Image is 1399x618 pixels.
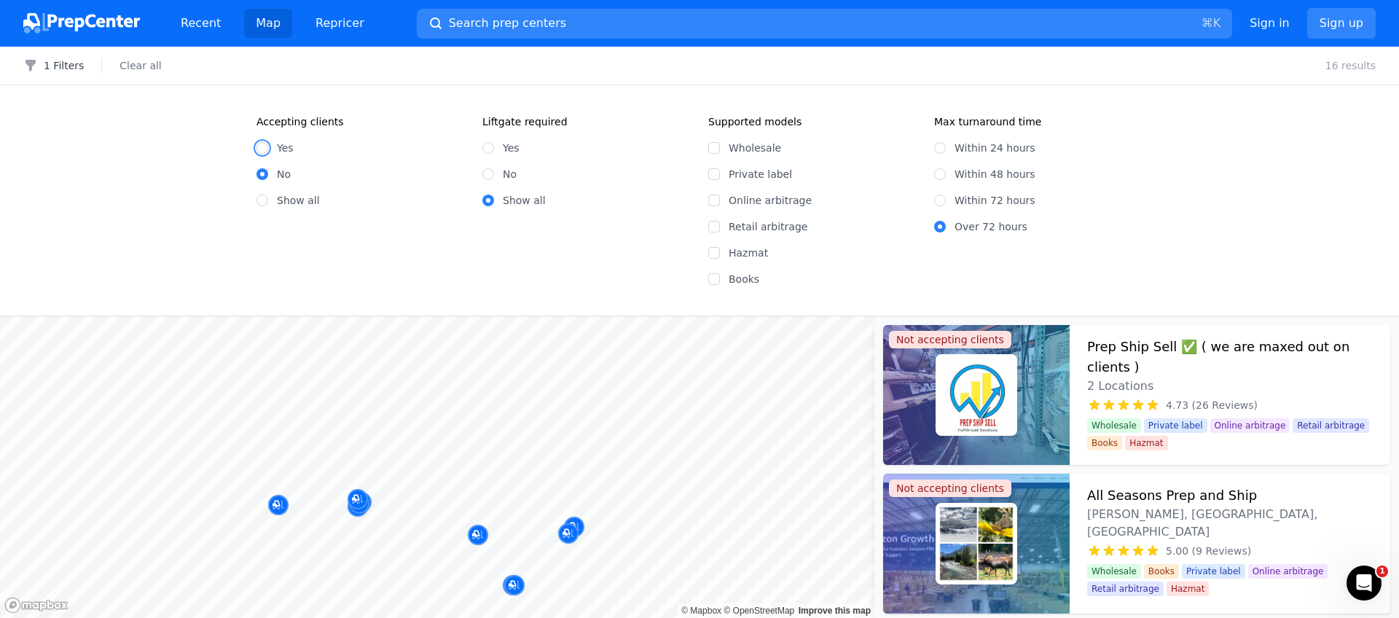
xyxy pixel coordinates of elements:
h3: All Seasons Prep and Ship [1087,485,1257,506]
label: Over 72 hours [955,219,1027,234]
label: Within 48 hours [955,167,1035,181]
span: Hazmat [1167,582,1209,596]
button: 1 Filters [23,58,84,73]
span: 4.73 (26 Reviews) [1166,398,1258,412]
h3: Prep Ship Sell ✅ ( we are maxed out on clients ) [1087,337,1373,378]
label: Wholesale [729,141,917,155]
span: Wholesale [1087,564,1141,579]
a: Mapbox logo [4,597,68,614]
div: Map marker [468,525,488,547]
span: Private label [1144,418,1207,433]
a: Repricer [304,9,376,38]
label: Books [729,272,917,286]
a: Not accepting clientsPrep Ship Sell ✅ ( we are maxed out on clients )Prep Ship Sell ✅ ( we are ma... [883,325,1390,465]
a: OpenStreetMap [724,606,794,616]
div: Map marker [558,523,579,545]
kbd: K [1213,16,1221,30]
p: 16 results [1325,58,1376,73]
label: Private label [729,167,917,181]
a: Mapbox [681,606,721,616]
a: Map feedback [799,606,871,616]
label: Show all [503,193,546,208]
button: Search prep centers⌘K [417,9,1232,39]
legend: Max turnaround time [934,114,1041,129]
kbd: ⌘ [1202,16,1213,30]
span: 1 [1376,566,1388,577]
span: Search prep centers [449,15,566,32]
a: Sign in [1250,15,1290,32]
label: Yes [277,141,294,155]
iframe: Intercom live chat [1347,566,1382,601]
label: Within 72 hours [955,193,1035,208]
div: Map marker [268,495,289,517]
div: Map marker [504,575,525,597]
legend: Supported models [708,114,802,129]
label: Show all [277,193,320,208]
span: Retail arbitrage [1087,582,1164,596]
img: All Seasons Prep and Ship [938,506,1014,582]
a: Recent [169,9,232,38]
label: No [277,167,291,181]
legend: Accepting clients [256,114,344,129]
span: Private label [1182,564,1245,579]
span: Not accepting clients [889,331,1011,348]
a: Not accepting clientsAll Seasons Prep and ShipAll Seasons Prep and Ship[PERSON_NAME], [GEOGRAPHIC... [883,474,1390,614]
a: Map [244,9,292,38]
img: PrepCenter [23,13,140,34]
div: Map marker [503,575,523,597]
span: Online arbitrage [1210,418,1290,433]
span: Hazmat [1125,436,1167,450]
div: Map marker [348,489,368,511]
button: Clear all [119,58,161,73]
a: Sign up [1307,8,1376,39]
span: Wholesale [1087,418,1141,433]
label: Hazmat [729,246,917,260]
label: Within 24 hours [955,141,1035,155]
legend: Liftgate required [482,114,568,129]
label: Yes [503,141,520,155]
span: 2 Locations [1087,378,1153,395]
img: Prep Ship Sell ✅ ( we are maxed out on clients ) [938,357,1014,433]
label: Retail arbitrage [729,219,917,234]
label: No [503,167,517,181]
label: Online arbitrage [729,193,917,208]
span: Retail arbitrage [1293,418,1369,433]
span: Not accepting clients [889,480,1011,497]
span: Online arbitrage [1248,564,1328,579]
span: [PERSON_NAME], [GEOGRAPHIC_DATA], [GEOGRAPHIC_DATA] [1087,506,1373,541]
span: 5.00 (9 Reviews) [1166,544,1251,558]
span: Books [1144,564,1179,579]
span: Books [1087,436,1122,450]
